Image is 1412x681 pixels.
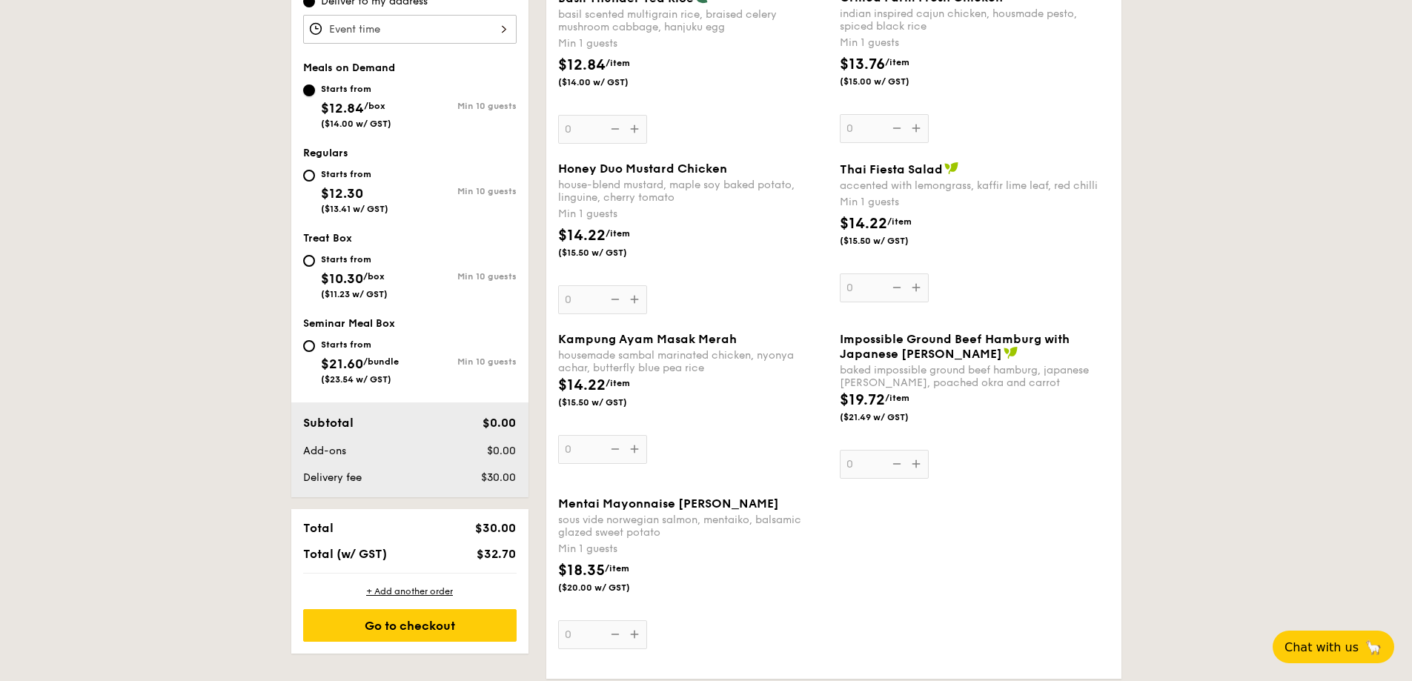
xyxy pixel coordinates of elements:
[321,204,388,214] span: ($13.41 w/ GST)
[1004,346,1018,359] img: icon-vegan.f8ff3823.svg
[944,162,959,175] img: icon-vegan.f8ff3823.svg
[840,162,943,176] span: Thai Fiesta Salad
[558,562,605,579] span: $18.35
[303,232,352,245] span: Treat Box
[321,289,388,299] span: ($11.23 w/ GST)
[558,36,828,51] div: Min 1 guests
[558,207,828,222] div: Min 1 guests
[321,168,388,180] div: Starts from
[481,471,516,484] span: $30.00
[558,514,828,539] div: sous vide norwegian salmon, mentaiko, balsamic glazed sweet potato
[303,416,354,430] span: Subtotal
[410,271,517,282] div: Min 10 guests
[321,253,388,265] div: Starts from
[321,185,363,202] span: $12.30
[303,317,395,330] span: Seminar Meal Box
[558,162,727,176] span: Honey Duo Mustard Chicken
[606,378,630,388] span: /item
[303,170,315,182] input: Starts from$12.30($13.41 w/ GST)Min 10 guests
[558,76,659,88] span: ($14.00 w/ GST)
[885,57,909,67] span: /item
[558,376,606,394] span: $14.22
[558,542,828,557] div: Min 1 guests
[475,521,516,535] span: $30.00
[303,147,348,159] span: Regulars
[606,228,630,239] span: /item
[885,393,909,403] span: /item
[840,391,885,409] span: $19.72
[605,563,629,574] span: /item
[303,84,315,96] input: Starts from$12.84/box($14.00 w/ GST)Min 10 guests
[321,356,363,372] span: $21.60
[303,547,387,561] span: Total (w/ GST)
[558,247,659,259] span: ($15.50 w/ GST)
[410,101,517,111] div: Min 10 guests
[303,15,517,44] input: Event time
[840,411,941,423] span: ($21.49 w/ GST)
[364,101,385,111] span: /box
[887,216,912,227] span: /item
[1365,639,1382,656] span: 🦙
[487,445,516,457] span: $0.00
[558,332,737,346] span: Kampung Ayam Masak Merah
[558,8,828,33] div: basil scented multigrain rice, braised celery mushroom cabbage, hanjuku egg
[410,356,517,367] div: Min 10 guests
[840,7,1110,33] div: indian inspired cajun chicken, housmade pesto, spiced black rice
[321,83,391,95] div: Starts from
[1273,631,1394,663] button: Chat with us🦙
[303,471,362,484] span: Delivery fee
[321,119,391,129] span: ($14.00 w/ GST)
[558,56,606,74] span: $12.84
[303,445,346,457] span: Add-ons
[840,76,941,87] span: ($15.00 w/ GST)
[303,609,517,642] div: Go to checkout
[840,36,1110,50] div: Min 1 guests
[840,235,941,247] span: ($15.50 w/ GST)
[483,416,516,430] span: $0.00
[558,227,606,245] span: $14.22
[303,340,315,352] input: Starts from$21.60/bundle($23.54 w/ GST)Min 10 guests
[363,356,399,367] span: /bundle
[558,582,659,594] span: ($20.00 w/ GST)
[303,62,395,74] span: Meals on Demand
[363,271,385,282] span: /box
[558,396,659,408] span: ($15.50 w/ GST)
[477,547,516,561] span: $32.70
[840,364,1110,389] div: baked impossible ground beef hamburg, japanese [PERSON_NAME], poached okra and carrot
[1285,640,1359,654] span: Chat with us
[558,496,779,511] span: Mentai Mayonnaise [PERSON_NAME]
[558,179,828,204] div: house-blend mustard, maple soy baked potato, linguine, cherry tomato
[410,186,517,196] div: Min 10 guests
[840,332,1070,361] span: Impossible Ground Beef Hamburg with Japanese [PERSON_NAME]
[840,215,887,233] span: $14.22
[558,349,828,374] div: housemade sambal marinated chicken, nyonya achar, butterfly blue pea rice
[303,521,334,535] span: Total
[606,58,630,68] span: /item
[303,255,315,267] input: Starts from$10.30/box($11.23 w/ GST)Min 10 guests
[321,339,399,351] div: Starts from
[840,56,885,73] span: $13.76
[840,195,1110,210] div: Min 1 guests
[321,374,391,385] span: ($23.54 w/ GST)
[303,585,517,597] div: + Add another order
[840,179,1110,192] div: accented with lemongrass, kaffir lime leaf, red chilli
[321,270,363,287] span: $10.30
[321,100,364,116] span: $12.84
